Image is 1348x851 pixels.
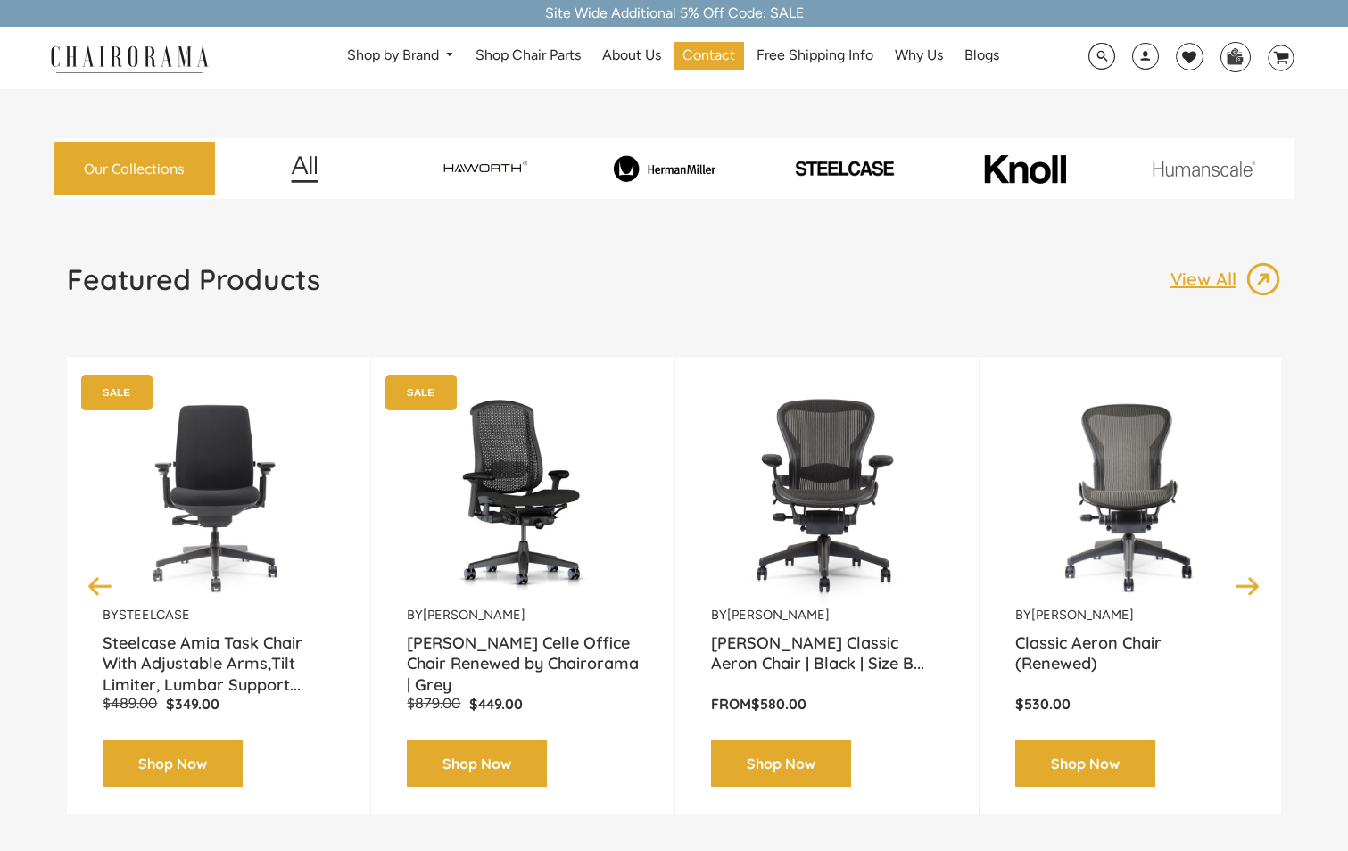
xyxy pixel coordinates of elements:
a: Shop Chair Parts [467,42,590,70]
span: About Us [602,46,661,65]
a: [PERSON_NAME] Classic Aeron Chair | Black | Size B... [711,632,943,677]
span: $349.00 [166,695,219,713]
span: $449.00 [469,695,523,713]
p: by [103,607,335,624]
a: Shop by Brand [338,42,464,70]
a: Shop Now [1015,740,1155,788]
a: Our Collections [54,142,215,196]
span: Contact [682,46,735,65]
span: $879.00 [407,695,460,712]
a: Why Us [886,42,952,70]
img: Amia Chair by chairorama.com [103,384,335,607]
img: Classic Aeron Chair (Renewed) - chairorama [1020,384,1243,607]
img: WhatsApp_Image_2024-07-12_at_16.23.01.webp [1221,43,1249,70]
p: From [711,695,943,714]
img: PHOTO-2024-07-09-00-53-10-removebg-preview.png [757,159,931,178]
span: Free Shipping Info [757,46,873,65]
a: Steelcase Amia Task Chair With Adjustable Arms,Tilt Limiter, Lumbar Support... [103,632,335,677]
a: [PERSON_NAME] [423,607,525,623]
img: image_10_1.png [944,153,1105,186]
span: $489.00 [103,695,157,712]
a: [PERSON_NAME] [727,607,830,623]
img: chairorama [40,43,219,74]
a: Contact [674,42,744,70]
a: Herman Miller Classic Aeron Chair | Black | Size B (Renewed) - chairorama Herman Miller Classic A... [711,384,943,607]
a: Steelcase [119,607,190,623]
a: About Us [593,42,670,70]
a: Classic Aeron Chair (Renewed) [1015,632,1247,677]
span: Blogs [964,46,999,65]
a: Shop Now [711,740,851,788]
img: image_12.png [255,155,354,183]
a: Shop Now [103,740,243,788]
p: by [711,607,943,624]
h1: Featured Products [67,261,320,297]
a: Free Shipping Info [748,42,882,70]
a: Herman Miller Celle Office Chair Renewed by Chairorama | Grey - chairorama Herman Miller Celle Of... [407,384,639,607]
p: View All [1170,268,1245,291]
nav: DesktopNavigation [294,42,1051,75]
a: Featured Products [67,261,320,311]
img: Herman Miller Classic Aeron Chair | Black | Size B (Renewed) - chairorama [711,384,943,607]
a: [PERSON_NAME] [1031,607,1134,623]
p: by [407,607,639,624]
a: Shop Now [407,740,547,788]
img: image_7_14f0750b-d084-457f-979a-a1ab9f6582c4.png [398,151,572,186]
span: $530.00 [1015,695,1071,713]
text: SALE [407,386,434,398]
span: $580.00 [751,695,806,713]
button: Next [1232,570,1263,601]
img: Herman Miller Celle Office Chair Renewed by Chairorama | Grey - chairorama [407,384,639,607]
span: Why Us [895,46,943,65]
p: by [1015,607,1247,624]
a: View All [1170,261,1281,297]
a: [PERSON_NAME] Celle Office Chair Renewed by Chairorama | Grey [407,632,639,677]
img: image_11.png [1117,161,1291,176]
a: Classic Aeron Chair (Renewed) - chairorama Classic Aeron Chair (Renewed) - chairorama [1015,384,1247,607]
a: Blogs [955,42,1008,70]
img: image_8_173eb7e0-7579-41b4-bc8e-4ba0b8ba93e8.png [578,155,752,181]
a: Amia Chair by chairorama.com Renewed Amia Chair chairorama.com [103,384,335,607]
button: Previous [85,570,116,601]
img: image_13.png [1245,261,1281,297]
span: Shop Chair Parts [476,46,581,65]
text: SALE [103,386,130,398]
